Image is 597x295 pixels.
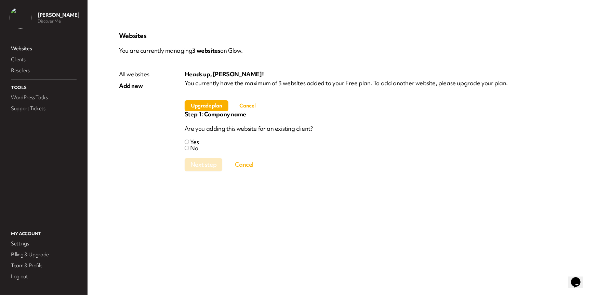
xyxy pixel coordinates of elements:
a: Team & Profile [10,261,78,270]
button: Cancel [231,100,264,111]
a: Log out [10,272,78,281]
div: All websites [119,71,149,77]
a: WordPress Tasks [10,93,78,102]
button: Next step [185,158,222,171]
label: Yes [190,138,199,146]
p: Are you adding this website for an existing client? [185,126,566,132]
p: Heads up, [PERSON_NAME]! [185,71,566,77]
iframe: chat widget [568,268,590,288]
label: No [190,144,198,152]
a: Settings [10,239,78,248]
p: You currently have the maximum of 3 websites added to your Free plan. To add another website, ple... [185,80,566,86]
button: Upgrade plan [185,100,228,111]
p: You are currently managing on Glow. [119,44,566,57]
p: Tools [10,84,78,91]
a: Clients [10,55,78,64]
div: Add new [119,83,149,89]
a: Billing & Upgrade [10,250,78,259]
a: Websites [10,44,78,53]
p: Websites [119,31,566,40]
a: Resellers [10,66,78,75]
p: [PERSON_NAME] [38,12,79,18]
p: Discover Me [38,18,79,24]
p: My Account [10,230,78,238]
a: Support Tickets [10,104,78,113]
span: 3 website [193,47,221,54]
p: Step 1: Company name [185,111,566,117]
span: s [218,47,221,54]
button: Cancel [222,158,266,171]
